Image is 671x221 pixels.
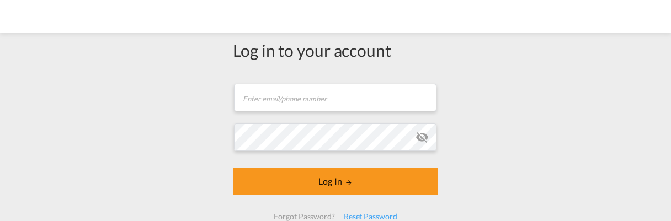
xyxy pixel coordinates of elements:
[233,39,438,62] div: Log in to your account
[233,168,438,195] button: LOGIN
[234,84,436,111] input: Enter email/phone number
[416,131,429,144] md-icon: icon-eye-off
